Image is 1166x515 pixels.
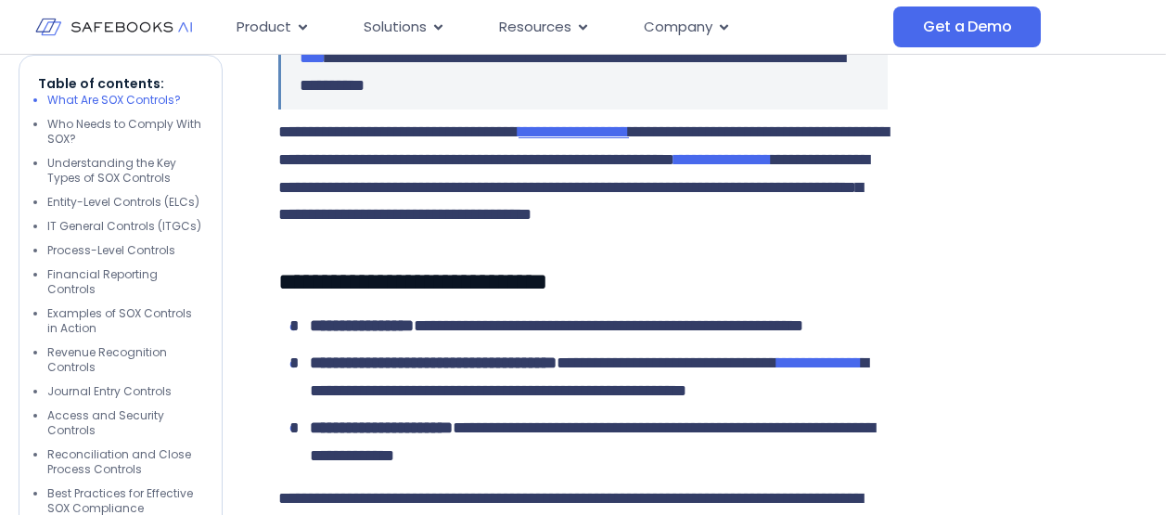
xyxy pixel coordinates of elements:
span: Company [644,17,712,38]
li: Financial Reporting Controls [47,267,203,297]
li: What Are SOX Controls? [47,93,203,108]
span: Solutions [364,17,427,38]
div: Menu Toggle [222,9,893,45]
nav: Menu [222,9,893,45]
li: Who Needs to Comply With SOX? [47,117,203,147]
li: IT General Controls (ITGCs) [47,219,203,234]
a: Get a Demo [893,6,1041,47]
li: Reconciliation and Close Process Controls [47,447,203,477]
span: Get a Demo [923,18,1011,36]
li: Understanding the Key Types of SOX Controls [47,156,203,186]
li: Entity-Level Controls (ELCs) [47,195,203,210]
p: Table of contents: [38,74,203,93]
span: Resources [499,17,571,38]
li: Examples of SOX Controls in Action [47,306,203,336]
li: Journal Entry Controls [47,384,203,399]
li: Process-Level Controls [47,243,203,258]
span: Product [237,17,291,38]
li: Access and Security Controls [47,408,203,438]
li: Revenue Recognition Controls [47,345,203,375]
